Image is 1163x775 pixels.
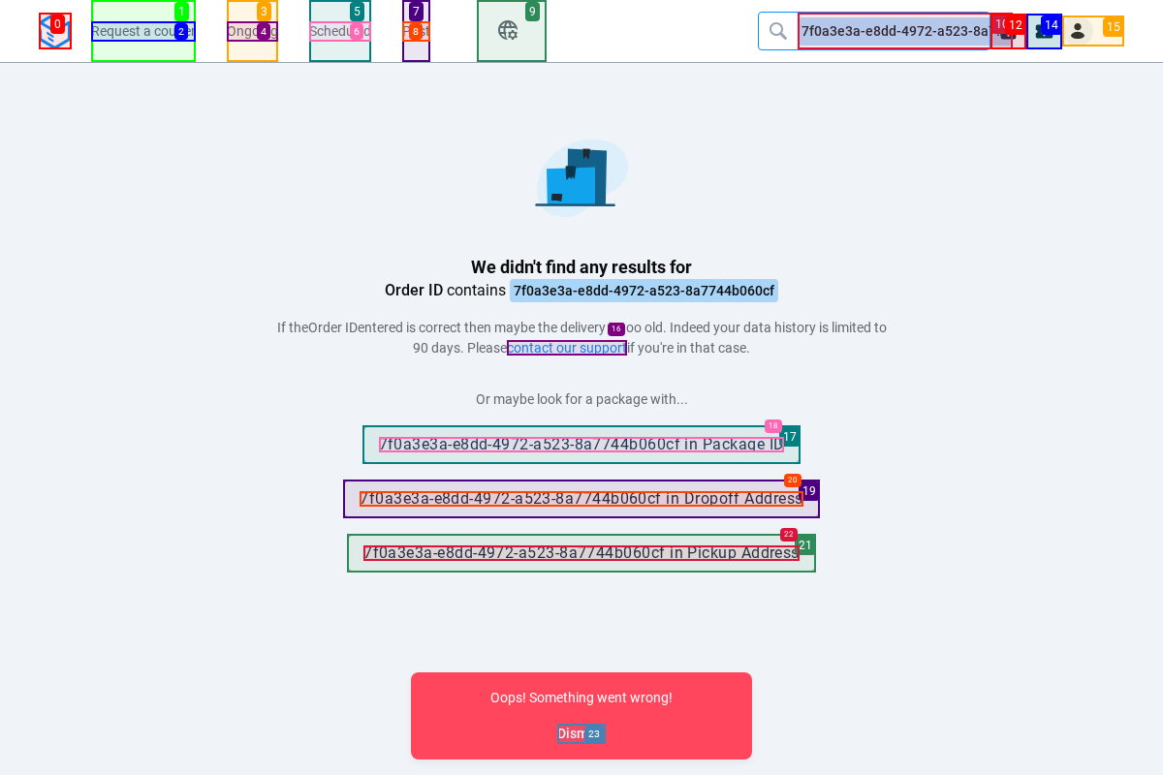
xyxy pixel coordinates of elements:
[798,17,1013,46] span: 7f0a3e3a-e8dd-4972-a523-8a7744b060cf
[1062,15,1093,46] img: Client
[227,23,278,39] span: Ongoing
[798,13,1013,49] div: 7f0a3e3a-e8dd-4972-a523-8a7744b060cf
[426,688,737,708] div: Oops! Something went wrong!
[666,491,679,507] span: in
[670,545,683,561] span: in
[447,281,506,299] span: contains
[39,13,71,50] img: Logo
[557,724,606,744] button: Dismiss
[476,391,688,407] span: Or maybe look for a package with...
[402,23,430,39] span: Past
[91,23,196,39] span: Request a courier
[507,340,627,356] span: contact our support
[347,534,816,573] button: 7f0a3e3a-e8dd-4972-a523-8a7744b060cf in Pickup Address
[535,139,628,217] img: No results found
[362,425,802,464] button: 7f0a3e3a-e8dd-4972-a523-8a7744b060cf in Package ID
[308,320,358,335] span: Order ID
[687,545,799,561] span: Pickup Address
[510,279,778,302] span: 7f0a3e3a-e8dd-4972-a523-8a7744b060cf
[309,23,371,39] span: Scheduled
[360,491,802,507] span: 7f0a3e3a-e8dd-4972-a523-8a7744b060cf
[684,437,698,452] span: in
[343,480,819,518] button: 7f0a3e3a-e8dd-4972-a523-8a7744b060cf in Dropoff Address
[379,437,785,452] span: 7f0a3e3a-e8dd-4972-a523-8a7744b060cf
[684,491,803,507] span: Dropoff Address
[471,256,692,279] h1: We didn't find any results for
[363,545,800,561] span: 7f0a3e3a-e8dd-4972-a523-8a7744b060cf
[385,281,443,299] span: Order ID
[703,437,785,452] span: Package ID
[277,320,887,356] span: If the entered is correct then maybe the delivery is too old. Indeed your data history is limited...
